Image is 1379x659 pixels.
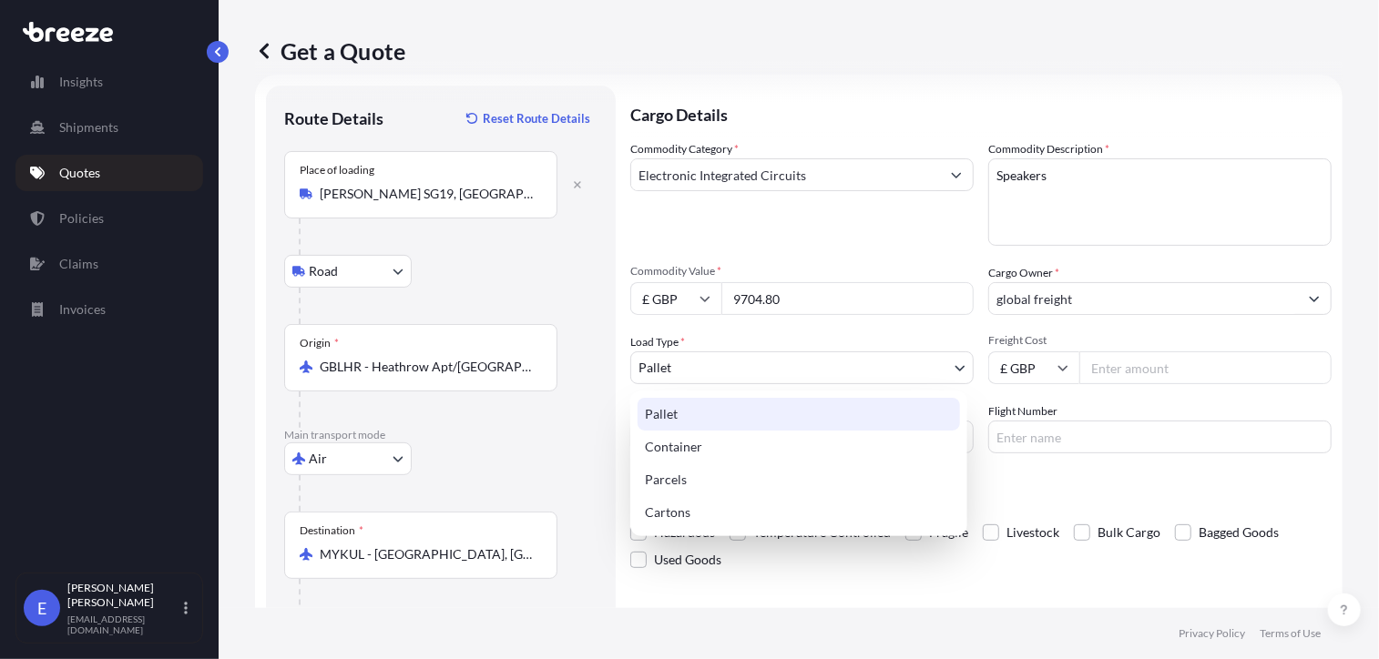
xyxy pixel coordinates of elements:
div: Cartons [638,496,960,529]
div: Container [638,431,960,463]
p: Get a Quote [255,36,405,66]
p: Cargo Details [630,86,1332,140]
div: Parcels [638,463,960,496]
div: Pallet [638,398,960,431]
